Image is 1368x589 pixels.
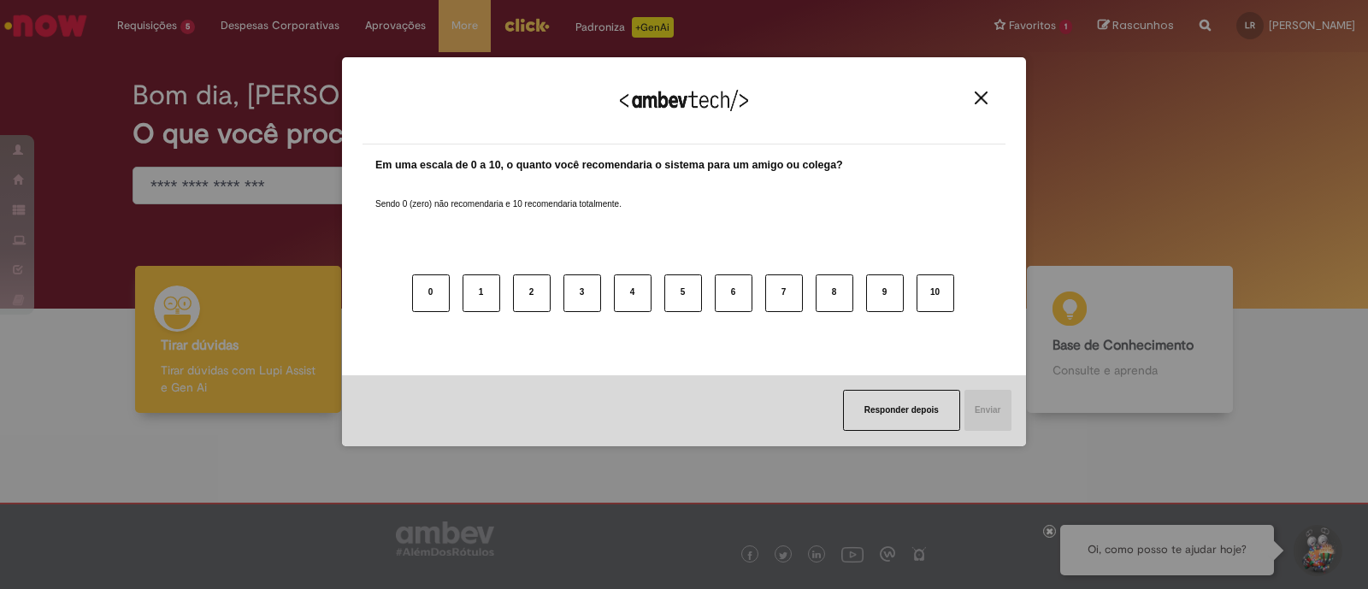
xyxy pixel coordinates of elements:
button: 4 [614,274,652,312]
button: Close [970,91,993,105]
button: 8 [816,274,853,312]
button: Responder depois [843,390,960,431]
label: Em uma escala de 0 a 10, o quanto você recomendaria o sistema para um amigo ou colega? [375,157,843,174]
button: 2 [513,274,551,312]
button: 1 [463,274,500,312]
button: 6 [715,274,752,312]
button: 3 [563,274,601,312]
img: Logo Ambevtech [620,90,748,111]
button: 7 [765,274,803,312]
button: 5 [664,274,702,312]
button: 9 [866,274,904,312]
label: Sendo 0 (zero) não recomendaria e 10 recomendaria totalmente. [375,178,622,210]
button: 0 [412,274,450,312]
img: Close [975,91,988,104]
button: 10 [917,274,954,312]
